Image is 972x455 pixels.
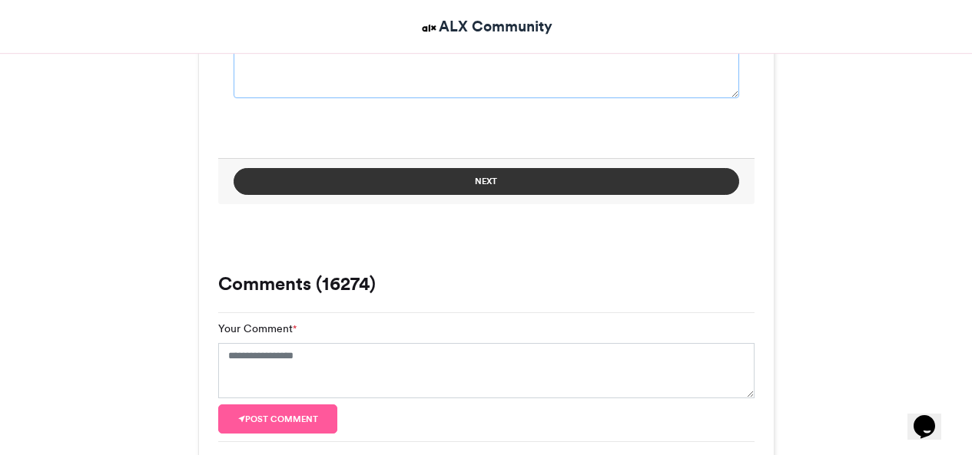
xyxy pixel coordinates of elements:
[234,168,739,195] button: Next
[907,394,957,440] iframe: chat widget
[218,275,755,293] h3: Comments (16274)
[218,404,338,434] button: Post comment
[218,321,297,337] label: Your Comment
[420,18,439,38] img: ALX Community
[420,15,552,38] a: ALX Community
